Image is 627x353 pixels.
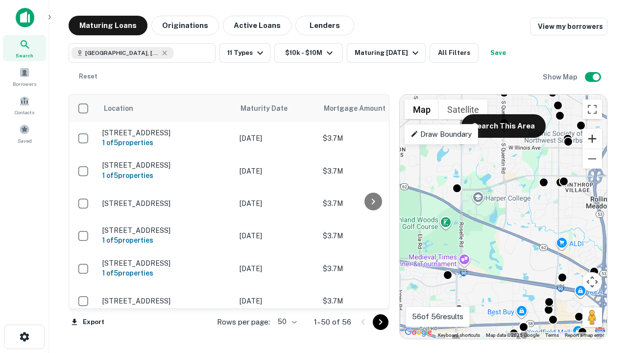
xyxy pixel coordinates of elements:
button: Originations [151,16,219,35]
button: 11 Types [219,43,270,63]
iframe: Chat Widget [578,275,627,322]
button: Save your search to get updates of matches that match your search criteria. [482,43,514,63]
p: [STREET_ADDRESS] [102,128,230,137]
button: Reset [72,67,104,86]
button: Zoom in [582,129,602,149]
button: Show satellite imagery [439,100,487,119]
a: Terms (opens in new tab) [545,332,559,338]
button: Export [69,315,107,329]
img: Google [402,326,434,339]
p: [DATE] [240,166,313,176]
button: Maturing [DATE] [347,43,426,63]
p: 1–50 of 56 [314,316,351,328]
div: 0 0 [400,95,607,339]
span: Location [103,102,133,114]
span: Saved [18,137,32,145]
a: Saved [3,120,46,147]
p: [DATE] [240,230,313,241]
span: Borrowers [13,80,36,88]
button: Go to next page [373,314,388,330]
p: [STREET_ADDRESS] [102,161,230,170]
div: Maturing [DATE] [355,47,421,59]
button: Show street map [405,100,439,119]
a: Borrowers [3,63,46,90]
span: Mortgage Amount [324,102,398,114]
p: [STREET_ADDRESS] [102,297,230,305]
p: $3.7M [323,198,421,209]
p: [DATE] [240,296,313,306]
p: [STREET_ADDRESS] [102,259,230,268]
th: Maturity Date [235,95,318,122]
h6: Show Map [543,72,579,82]
span: [GEOGRAPHIC_DATA], [GEOGRAPHIC_DATA] [85,49,159,57]
a: View my borrowers [530,18,607,35]
button: All Filters [430,43,479,63]
h6: 1 of 5 properties [102,137,230,148]
div: 50 [274,315,298,329]
a: Contacts [3,92,46,118]
a: Search [3,35,46,61]
p: $3.7M [323,263,421,274]
h6: 1 of 5 properties [102,235,230,246]
p: [DATE] [240,198,313,209]
p: [STREET_ADDRESS] [102,226,230,235]
p: [STREET_ADDRESS] [102,199,230,208]
p: $3.7M [323,296,421,306]
span: Contacts [15,108,34,116]
button: Map camera controls [582,272,602,292]
a: Open this area in Google Maps (opens a new window) [402,326,434,339]
p: $3.7M [323,133,421,144]
button: Search This Area [461,114,546,138]
button: Lenders [295,16,354,35]
p: Rows per page: [217,316,270,328]
p: $3.7M [323,230,421,241]
p: Draw Boundary [410,128,472,140]
th: Location [97,95,235,122]
a: Report a map error [565,332,604,338]
span: Map data ©2025 Google [486,332,539,338]
p: [DATE] [240,263,313,274]
span: Search [16,51,33,59]
button: $10k - $10M [274,43,343,63]
button: Toggle fullscreen view [582,100,602,119]
h6: 1 of 5 properties [102,170,230,181]
button: Zoom out [582,149,602,169]
button: Keyboard shortcuts [438,332,480,339]
span: Maturity Date [241,102,300,114]
h6: 1 of 5 properties [102,268,230,278]
img: capitalize-icon.png [16,8,34,27]
p: $3.7M [323,166,421,176]
p: 56 of 56 results [412,311,463,323]
button: Active Loans [223,16,291,35]
p: [DATE] [240,133,313,144]
button: Maturing Loans [69,16,147,35]
th: Mortgage Amount [318,95,426,122]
